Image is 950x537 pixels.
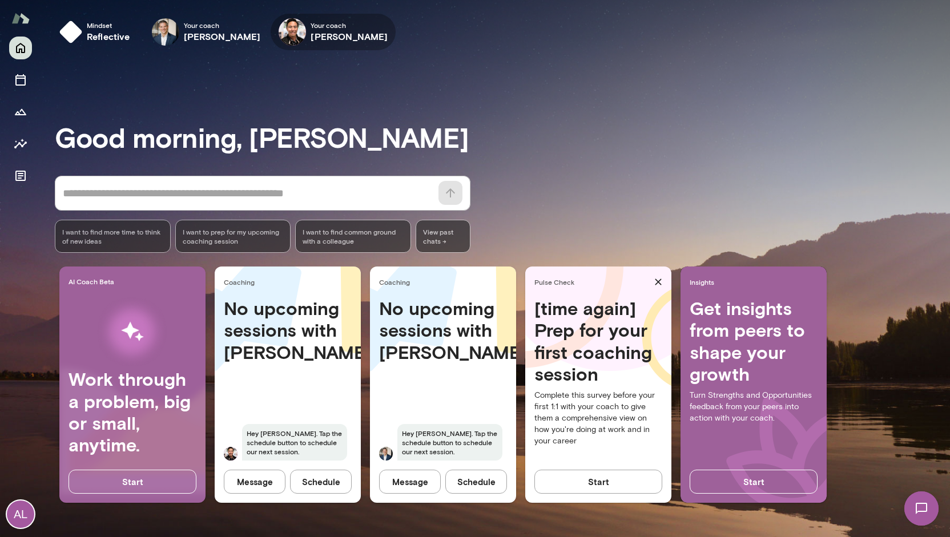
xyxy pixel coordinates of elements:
h4: No upcoming sessions with [PERSON_NAME] [379,297,507,363]
h6: reflective [87,30,130,43]
span: Insights [690,277,822,286]
span: I want to find common ground with a colleague [303,227,404,245]
button: Insights [9,132,32,155]
h4: [time again] Prep for your first coaching session [534,297,662,385]
img: Mento [11,7,30,29]
button: Start [69,470,196,494]
button: Home [9,37,32,59]
span: Your coach [311,21,388,30]
img: Albert Villarde Villarde [224,447,237,461]
span: View past chats -> [416,220,470,253]
button: Message [224,470,285,494]
h6: [PERSON_NAME] [311,30,388,43]
div: I want to find common ground with a colleague [295,220,411,253]
span: Pulse Check [534,277,650,286]
button: Schedule [445,470,507,494]
button: Start [690,470,818,494]
h6: [PERSON_NAME] [184,30,261,43]
h3: Good morning, [PERSON_NAME] [55,121,950,153]
span: Hey [PERSON_NAME]. Tap the schedule button to schedule our next session. [397,424,502,461]
div: Albert VillardeYour coach[PERSON_NAME] [271,14,396,50]
span: Mindset [87,21,130,30]
img: AI Workflows [82,296,183,368]
span: Coaching [224,277,356,286]
button: Message [379,470,441,494]
img: Albert Villarde [279,18,306,46]
button: Documents [9,164,32,187]
h4: No upcoming sessions with [PERSON_NAME] [224,297,352,363]
span: Your coach [184,21,261,30]
button: Sessions [9,68,32,91]
p: Turn Strengths and Opportunities feedback from your peers into action with your coach. [690,390,818,424]
button: Schedule [290,470,352,494]
img: mindset [59,21,82,43]
img: Mark Zschocke [152,18,179,46]
p: Complete this survey before your first 1:1 with your coach to give them a comprehensive view on h... [534,390,662,447]
div: Mark ZschockeYour coach[PERSON_NAME] [144,14,269,50]
span: I want to find more time to think of new ideas [62,227,163,245]
span: AI Coach Beta [69,277,201,286]
button: Mindsetreflective [55,14,139,50]
div: I want to find more time to think of new ideas [55,220,171,253]
button: Growth Plan [9,100,32,123]
div: I want to prep for my upcoming coaching session [175,220,291,253]
div: AL [7,500,34,528]
span: Hey [PERSON_NAME]. Tap the schedule button to schedule our next session. [242,424,347,461]
span: Coaching [379,277,512,286]
img: Mark Zschocke Zschocke [379,447,393,461]
button: Start [534,470,662,494]
h4: Work through a problem, big or small, anytime. [69,368,196,456]
span: I want to prep for my upcoming coaching session [183,227,284,245]
h4: Get insights from peers to shape your growth [690,297,818,385]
